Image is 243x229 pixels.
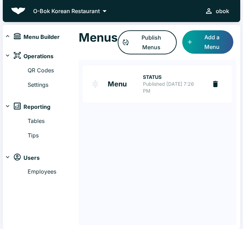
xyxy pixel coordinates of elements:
a: Settings [28,81,79,90]
button: delete Menu [207,76,224,92]
div: obok [216,6,229,16]
h1: Menus [79,30,118,45]
a: Tips [28,131,79,140]
span: Menu Builder [23,33,60,42]
div: operationsOperations [3,50,79,63]
div: Menu [83,65,232,103]
h2: Menu [108,81,143,87]
img: drag-handle.svg [91,80,99,88]
button: obok [202,4,232,18]
img: users [14,154,21,160]
button: Publish Menus [118,30,177,54]
p: STATUS [143,74,202,81]
span: Reporting [23,103,50,112]
p: Published [DATE] 7:26 PM [143,81,202,94]
div: menuMenu Builder [3,30,79,44]
img: menu [14,33,21,39]
img: Beluga [11,8,26,14]
a: Employees [28,167,79,176]
button: O-Bok Korean Restaurant [31,6,111,16]
div: usersUsers [3,151,79,165]
img: operations [14,52,21,59]
p: O-Bok Korean Restaurant [33,7,100,15]
span: Operations [23,52,54,61]
a: Tables [28,117,79,126]
img: reports [14,103,21,110]
button: Add a Menu [182,30,233,54]
span: Users [23,154,40,163]
a: MenuSTATUSPublished [DATE] 7:26 PM [83,65,207,103]
div: reportsReporting [3,100,79,114]
a: QR Codes [28,66,79,75]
